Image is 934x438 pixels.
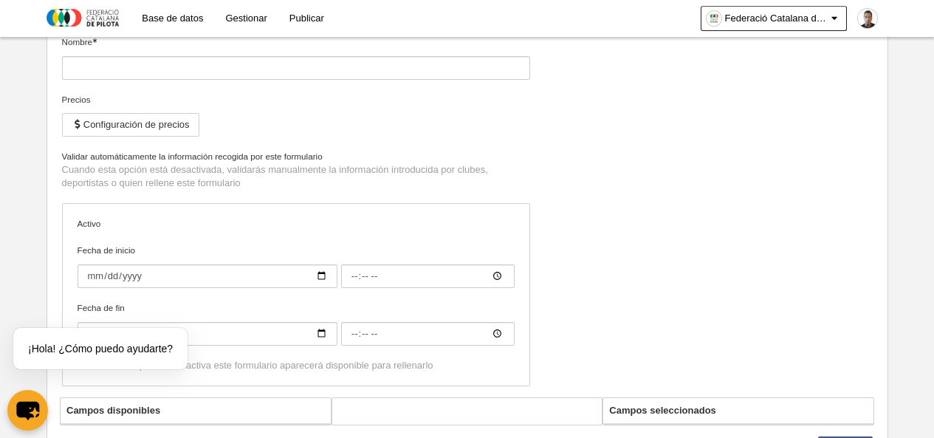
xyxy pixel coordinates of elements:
input: Fecha de fin [341,322,515,346]
input: Fecha de fin [78,322,337,346]
div: Precios [62,93,530,106]
label: Activo [78,217,515,230]
p: Cuando esta opción está desactivada, validarás manualmente la información introducida por clubes,... [62,163,530,190]
th: Campos disponibles [61,398,331,424]
div: ¡Hola! ¿Cómo puedo ayudarte? [13,328,188,369]
a: Federació Catalana de Pilota [701,6,847,31]
button: chat-button [7,390,48,431]
input: Fecha de inicio [78,264,337,288]
input: Fecha de inicio [341,264,515,288]
label: Nombre [62,35,530,80]
button: Configuración de precios [62,113,199,137]
th: Campos seleccionados [603,398,873,424]
input: Nombre [62,56,530,80]
label: Fecha de inicio [78,244,515,288]
img: OameYsTrywk4.30x30.jpg [707,11,721,26]
div: Cuando esta opción está activa este formulario aparecerá disponible para rellenarlo [78,359,515,372]
img: Pa7rUElv1kqe.30x30.jpg [858,9,877,28]
span: Federació Catalana de Pilota [725,11,828,26]
i: Obligatorio [92,38,97,43]
img: Federació Catalana de Pilota [47,9,119,27]
label: Validar automáticamente la información recogida por este formulario [62,150,530,163]
label: Fecha de fin [78,301,515,346]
